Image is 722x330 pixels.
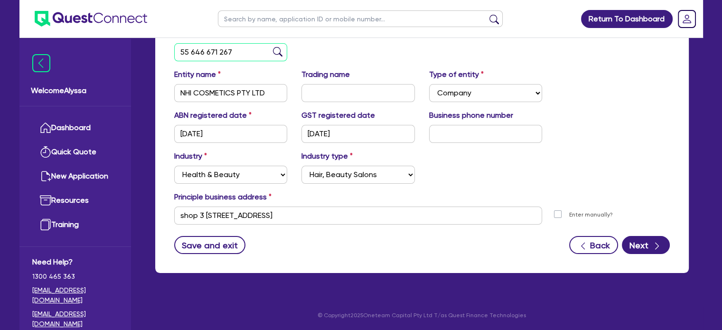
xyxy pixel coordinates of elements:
[40,195,51,206] img: resources
[273,47,282,57] img: abn-lookup icon
[569,210,613,219] label: Enter manually?
[149,311,695,320] p: © Copyright 2025 Oneteam Capital Pty Ltd T/as Quest Finance Technologies
[174,236,246,254] button: Save and exit
[218,10,503,27] input: Search by name, application ID or mobile number...
[40,219,51,230] img: training
[32,140,118,164] a: Quick Quote
[174,151,207,162] label: Industry
[32,272,118,282] span: 1300 465 363
[429,110,513,121] label: Business phone number
[32,309,118,329] a: [EMAIL_ADDRESS][DOMAIN_NAME]
[35,11,147,27] img: quest-connect-logo-blue
[301,125,415,143] input: DD / MM / YYYY
[675,7,699,31] a: Dropdown toggle
[32,189,118,213] a: Resources
[301,69,350,80] label: Trading name
[301,151,353,162] label: Industry type
[622,236,670,254] button: Next
[40,170,51,182] img: new-application
[429,69,484,80] label: Type of entity
[569,236,618,254] button: Back
[174,191,272,203] label: Principle business address
[581,10,673,28] a: Return To Dashboard
[32,116,118,140] a: Dashboard
[40,146,51,158] img: quick-quote
[32,164,118,189] a: New Application
[174,110,252,121] label: ABN registered date
[32,256,118,268] span: Need Help?
[32,213,118,237] a: Training
[32,285,118,305] a: [EMAIL_ADDRESS][DOMAIN_NAME]
[301,110,375,121] label: GST registered date
[32,54,50,72] img: icon-menu-close
[174,125,288,143] input: DD / MM / YYYY
[31,85,120,96] span: Welcome Alyssa
[174,69,221,80] label: Entity name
